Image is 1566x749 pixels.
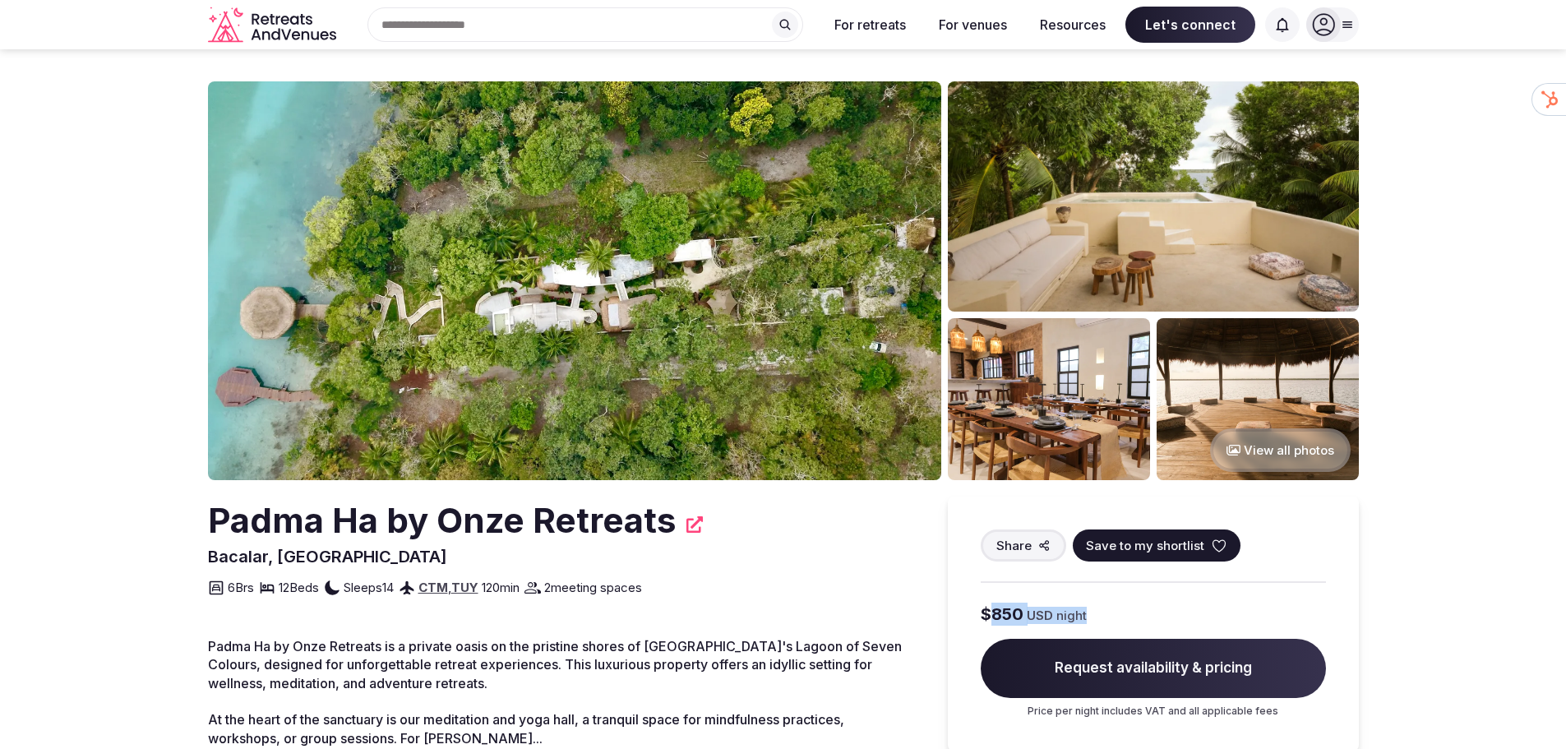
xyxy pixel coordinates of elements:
[208,81,941,480] img: Venue cover photo
[821,7,919,43] button: For retreats
[1027,607,1053,624] span: USD
[981,639,1326,698] span: Request availability & pricing
[208,7,340,44] svg: Retreats and Venues company logo
[1210,428,1351,472] button: View all photos
[279,579,319,596] span: 12 Beds
[1157,318,1359,480] img: Venue gallery photo
[996,537,1032,554] span: Share
[482,579,520,596] span: 120 min
[948,318,1150,480] img: Venue gallery photo
[1086,537,1204,554] span: Save to my shortlist
[1027,7,1119,43] button: Resources
[228,579,254,596] span: 6 Brs
[208,711,844,746] span: At the heart of the sanctuary is our meditation and yoga hall, a tranquil space for mindfulness p...
[1125,7,1255,43] span: Let's connect
[208,638,902,691] span: Padma Ha by Onze Retreats is a private oasis on the pristine shores of [GEOGRAPHIC_DATA]'s Lagoon...
[1073,529,1240,562] button: Save to my shortlist
[418,579,478,596] div: ,
[981,529,1066,562] button: Share
[208,547,447,566] span: Bacalar, [GEOGRAPHIC_DATA]
[544,579,642,596] span: 2 meeting spaces
[344,579,394,596] span: Sleeps 14
[1056,607,1087,624] span: night
[208,7,340,44] a: Visit the homepage
[418,580,448,595] a: CTM
[981,603,1023,626] span: $850
[451,580,478,595] a: TUY
[926,7,1020,43] button: For venues
[981,705,1326,719] p: Price per night includes VAT and all applicable fees
[208,497,677,545] h2: Padma Ha by Onze Retreats
[948,81,1359,312] img: Venue gallery photo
